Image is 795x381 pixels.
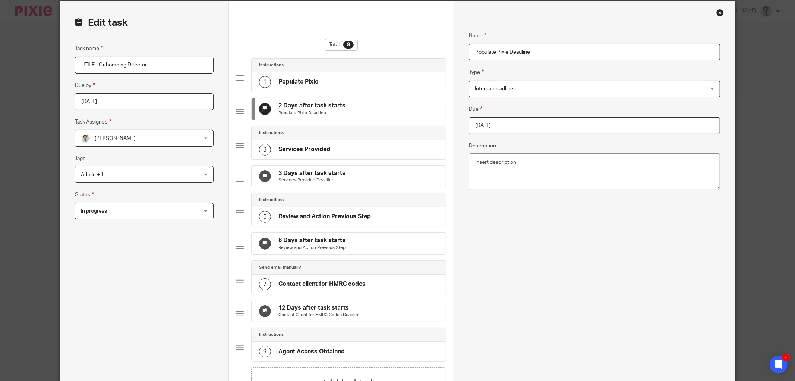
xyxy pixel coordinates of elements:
[278,245,346,251] p: Review and Action Previous Step
[343,41,354,49] div: 9
[259,62,284,68] h4: Instructions
[259,332,284,338] h4: Instructions
[259,76,271,88] div: 1
[259,278,271,290] div: 7
[278,110,346,116] p: Populate Pixie Deadline
[259,197,284,203] h4: Instructions
[278,102,346,110] h4: 2 Days after task starts
[278,312,361,318] p: Contact Client for HMRC Codes Deadline
[75,44,103,53] label: Task name
[75,190,94,199] label: Status
[469,117,720,134] input: Pick a date
[278,169,346,177] h4: 3 Days after task starts
[278,348,345,356] h4: Agent Access Obtained
[75,93,214,110] input: Pick a date
[469,142,496,150] label: Description
[75,16,214,29] h2: Edit task
[81,209,107,214] span: In progress
[259,130,284,136] h4: Instructions
[278,304,361,312] h4: 12 Days after task starts
[75,118,111,126] label: Task Assignee
[81,172,104,177] span: Admin + 1
[75,81,95,90] label: Due by
[469,31,486,40] label: Name
[259,346,271,357] div: 9
[475,86,513,91] span: Internal deadline
[469,105,482,113] label: Due
[325,39,358,51] div: Total
[259,144,271,156] div: 3
[259,265,301,271] h4: Send email manually
[278,177,346,183] p: Services Provided Deadline
[278,213,371,221] h4: Review and Action Previous Step
[278,146,330,153] h4: Services Provided
[782,354,789,361] div: 2
[716,9,724,16] div: Close this dialog window
[278,280,366,288] h4: Contact client for HMRC codes
[259,211,271,223] div: 5
[81,134,90,143] img: 1693835698283.jfif
[278,78,318,86] h4: Populate Pixie
[75,155,85,162] label: Tags
[278,237,346,244] h4: 6 Days after task starts
[95,136,136,141] span: [PERSON_NAME]
[469,68,484,76] label: Type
